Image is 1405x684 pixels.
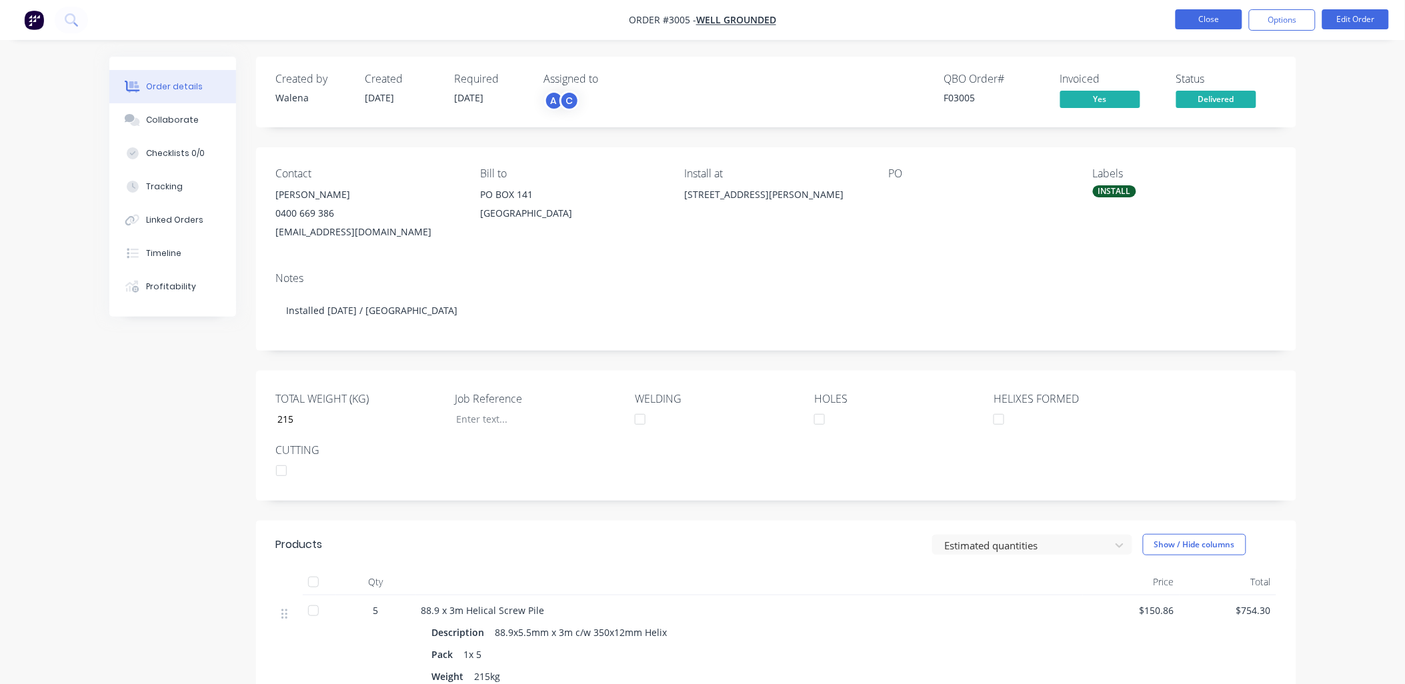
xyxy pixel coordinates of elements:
[544,91,579,111] button: AC
[109,103,236,137] button: Collaborate
[432,645,459,664] div: Pack
[1322,9,1389,29] button: Edit Order
[276,537,323,553] div: Products
[1093,167,1276,180] div: Labels
[266,409,442,429] input: Enter number...
[109,170,236,203] button: Tracking
[276,204,459,223] div: 0400 669 386
[146,214,203,226] div: Linked Orders
[276,73,349,85] div: Created by
[1176,73,1276,85] div: Status
[109,270,236,303] button: Profitability
[146,114,199,126] div: Collaborate
[480,204,663,223] div: [GEOGRAPHIC_DATA]
[944,91,1044,105] div: F03005
[146,181,183,193] div: Tracking
[421,604,545,617] span: 88.9 x 3m Helical Screw Pile
[109,237,236,270] button: Timeline
[336,569,416,595] div: Qty
[276,223,459,241] div: [EMAIL_ADDRESS][DOMAIN_NAME]
[480,167,663,180] div: Bill to
[559,91,579,111] div: C
[1083,569,1180,595] div: Price
[146,281,196,293] div: Profitability
[432,623,490,642] div: Description
[365,73,439,85] div: Created
[1176,91,1256,107] span: Delivered
[276,91,349,105] div: Walena
[684,167,867,180] div: Install at
[455,391,622,407] label: Job Reference
[276,272,1276,285] div: Notes
[1093,185,1136,197] div: INSTALL
[1143,534,1246,555] button: Show / Hide columns
[814,391,981,407] label: HOLES
[109,203,236,237] button: Linked Orders
[146,147,205,159] div: Checklists 0/0
[276,185,459,241] div: [PERSON_NAME]0400 669 386[EMAIL_ADDRESS][DOMAIN_NAME]
[146,247,181,259] div: Timeline
[276,391,443,407] label: TOTAL WEIGHT (KG)
[1249,9,1316,31] button: Options
[455,73,528,85] div: Required
[480,185,663,204] div: PO BOX 141
[994,391,1160,407] label: HELIXES FORMED
[276,167,459,180] div: Contact
[276,185,459,204] div: [PERSON_NAME]
[1180,569,1276,595] div: Total
[1176,9,1242,29] button: Close
[684,185,867,204] div: [STREET_ADDRESS][PERSON_NAME]
[1088,603,1174,617] span: $150.86
[455,91,484,104] span: [DATE]
[889,167,1072,180] div: PO
[1060,73,1160,85] div: Invoiced
[373,603,379,617] span: 5
[480,185,663,228] div: PO BOX 141[GEOGRAPHIC_DATA]
[146,81,203,93] div: Order details
[1176,91,1256,111] button: Delivered
[276,442,443,458] label: CUTTING
[1185,603,1271,617] span: $754.30
[684,185,867,228] div: [STREET_ADDRESS][PERSON_NAME]
[944,73,1044,85] div: QBO Order #
[490,623,673,642] div: 88.9x5.5mm x 3m c/w 350x12mm Helix
[109,70,236,103] button: Order details
[276,290,1276,331] div: Installed [DATE] / [GEOGRAPHIC_DATA]
[109,137,236,170] button: Checklists 0/0
[459,645,487,664] div: 1x 5
[696,14,776,27] a: Well Grounded
[365,91,395,104] span: [DATE]
[635,391,802,407] label: WELDING
[544,91,564,111] div: A
[24,10,44,30] img: Factory
[544,73,677,85] div: Assigned to
[1060,91,1140,107] span: Yes
[629,14,696,27] span: Order #3005 -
